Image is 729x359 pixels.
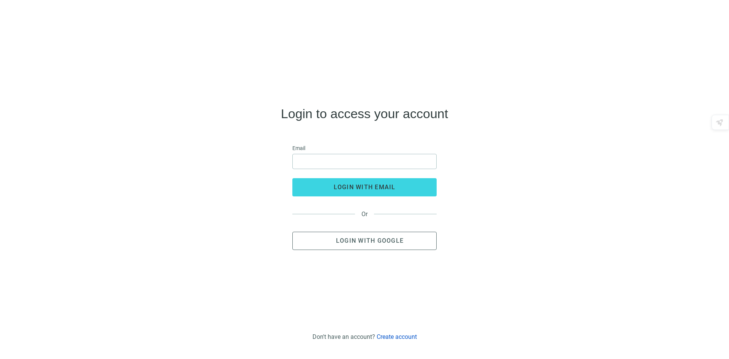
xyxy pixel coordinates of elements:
[312,333,417,340] div: Don't have an account?
[292,144,305,152] span: Email
[334,183,396,191] span: login with email
[336,237,404,244] span: Login with Google
[377,333,417,340] a: Create account
[281,108,448,120] h4: Login to access your account
[292,178,437,196] button: login with email
[292,232,437,250] button: Login with Google
[355,210,374,218] span: Or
